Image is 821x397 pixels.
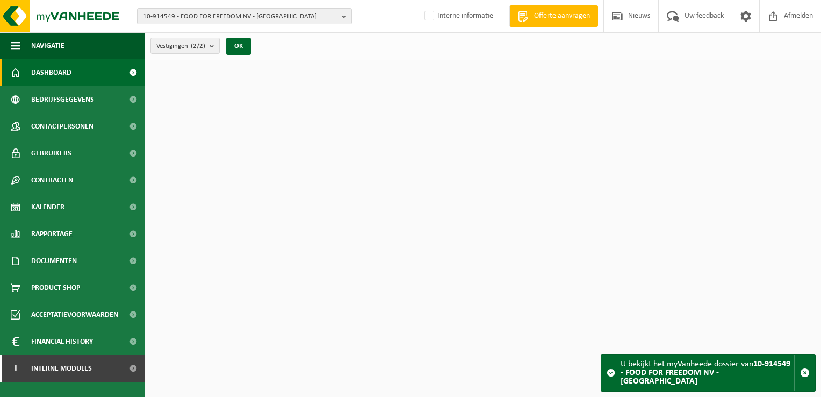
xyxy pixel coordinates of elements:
div: U bekijkt het myVanheede dossier van [621,355,794,391]
button: Vestigingen(2/2) [150,38,220,54]
label: Interne informatie [422,8,493,24]
span: Dashboard [31,59,71,86]
a: Offerte aanvragen [509,5,598,27]
count: (2/2) [191,42,205,49]
span: Bedrijfsgegevens [31,86,94,113]
span: Contactpersonen [31,113,93,140]
span: Acceptatievoorwaarden [31,301,118,328]
button: 10-914549 - FOOD FOR FREEDOM NV - [GEOGRAPHIC_DATA] [137,8,352,24]
button: OK [226,38,251,55]
span: Rapportage [31,221,73,247]
span: Financial History [31,328,93,355]
span: Kalender [31,194,64,221]
strong: 10-914549 - FOOD FOR FREEDOM NV - [GEOGRAPHIC_DATA] [621,360,790,386]
span: Documenten [31,247,77,274]
span: Product Shop [31,274,80,301]
span: Gebruikers [31,140,71,167]
span: Vestigingen [156,38,205,54]
span: 10-914549 - FOOD FOR FREEDOM NV - [GEOGRAPHIC_DATA] [143,9,337,25]
span: Offerte aanvragen [531,11,593,22]
span: Navigatie [31,32,64,59]
span: Interne modules [31,355,92,382]
span: I [11,355,20,382]
span: Contracten [31,167,73,194]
